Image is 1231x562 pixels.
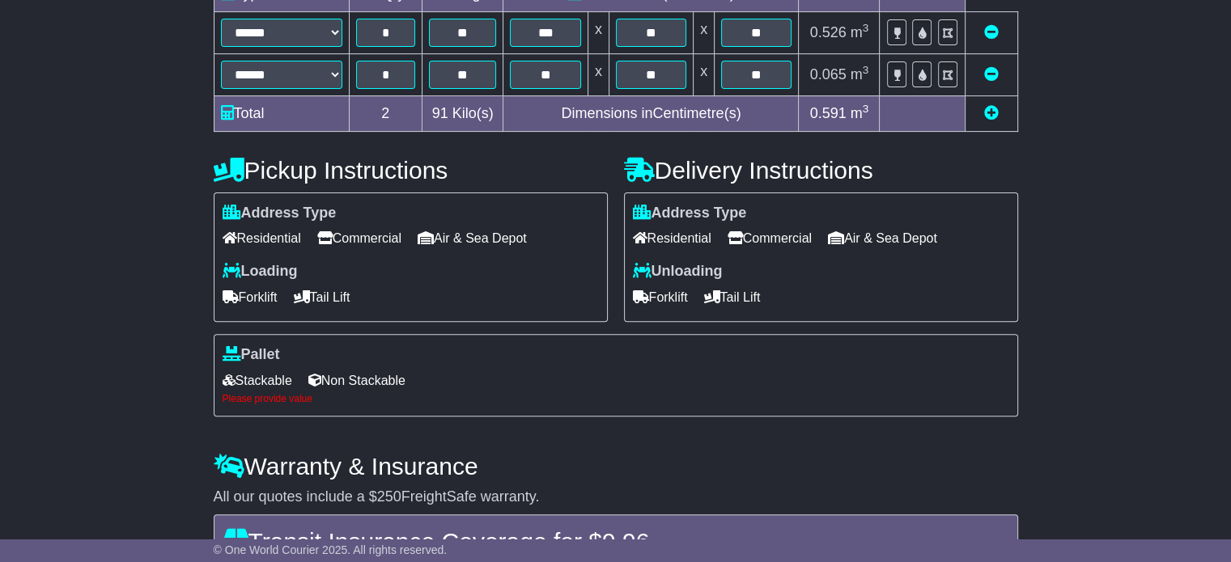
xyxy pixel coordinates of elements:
span: Commercial [728,226,812,251]
span: 0.065 [810,66,847,82]
span: Non Stackable [308,368,405,393]
div: Please provide value [223,393,1009,404]
span: Air & Sea Depot [418,226,527,251]
span: m [851,66,869,82]
span: Forklift [633,285,688,310]
td: x [694,53,715,95]
label: Pallet [223,346,280,364]
span: m [851,24,869,40]
span: 91 [432,105,448,121]
span: 9.96 [602,528,649,555]
label: Address Type [633,205,747,222]
h4: Transit Insurance Coverage for $ [224,528,1008,555]
span: Forklift [223,285,278,310]
a: Remove this item [984,66,999,82]
span: 250 [377,488,401,505]
span: 0.526 [810,24,847,40]
sup: 3 [863,103,869,115]
td: Dimensions in Centimetre(s) [503,95,799,131]
td: x [588,53,609,95]
span: Tail Lift [294,285,350,310]
h4: Delivery Instructions [624,157,1018,184]
div: All our quotes include a $ FreightSafe warranty. [214,488,1018,506]
span: m [851,105,869,121]
label: Address Type [223,205,337,222]
span: Air & Sea Depot [828,226,937,251]
span: Residential [223,226,301,251]
span: Stackable [223,368,292,393]
span: Tail Lift [704,285,761,310]
sup: 3 [863,22,869,34]
td: x [694,11,715,53]
span: © One World Courier 2025. All rights reserved. [214,543,448,556]
label: Loading [223,263,298,281]
td: Kilo(s) [422,95,503,131]
span: Commercial [317,226,401,251]
span: 0.591 [810,105,847,121]
span: Residential [633,226,711,251]
td: x [588,11,609,53]
sup: 3 [863,64,869,76]
h4: Pickup Instructions [214,157,608,184]
td: 2 [349,95,422,131]
h4: Warranty & Insurance [214,453,1018,480]
a: Remove this item [984,24,999,40]
label: Unloading [633,263,723,281]
a: Add new item [984,105,999,121]
td: Total [214,95,349,131]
